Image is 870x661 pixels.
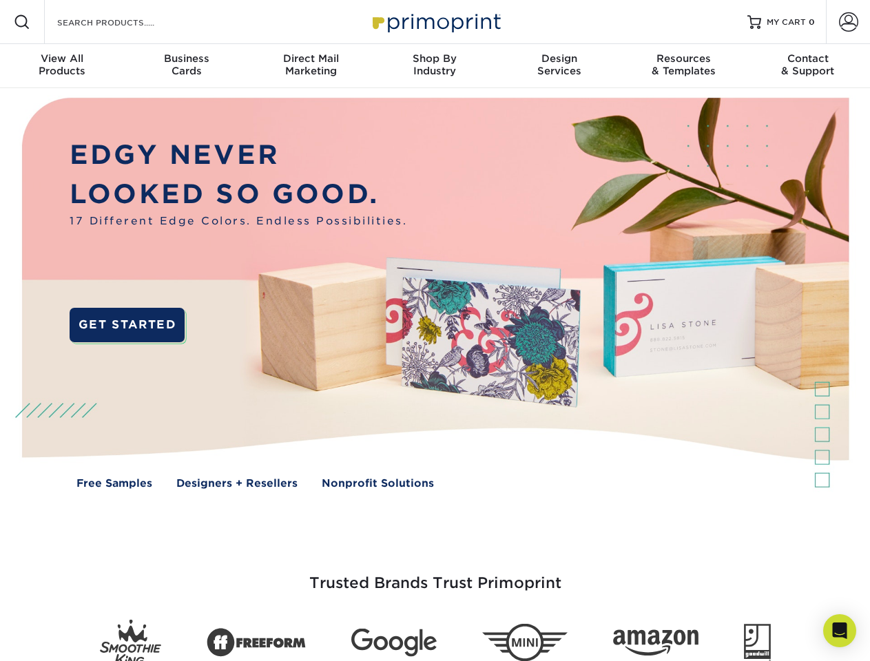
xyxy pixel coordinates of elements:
img: Amazon [613,630,698,656]
div: Open Intercom Messenger [823,614,856,647]
span: Shop By [373,52,497,65]
a: BusinessCards [124,44,248,88]
a: Designers + Resellers [176,476,298,492]
span: Business [124,52,248,65]
p: LOOKED SO GOOD. [70,175,407,214]
a: Resources& Templates [621,44,745,88]
span: 0 [809,17,815,27]
div: Services [497,52,621,77]
input: SEARCH PRODUCTS..... [56,14,190,30]
div: Industry [373,52,497,77]
a: Shop ByIndustry [373,44,497,88]
a: GET STARTED [70,308,185,342]
a: Nonprofit Solutions [322,476,434,492]
a: DesignServices [497,44,621,88]
span: Contact [746,52,870,65]
a: Direct MailMarketing [249,44,373,88]
div: & Templates [621,52,745,77]
img: Goodwill [744,624,771,661]
span: 17 Different Edge Colors. Endless Possibilities. [70,213,407,229]
h3: Trusted Brands Trust Primoprint [32,541,838,609]
div: Cards [124,52,248,77]
span: MY CART [767,17,806,28]
div: Marketing [249,52,373,77]
div: & Support [746,52,870,77]
img: Google [351,629,437,657]
span: Direct Mail [249,52,373,65]
span: Design [497,52,621,65]
a: Contact& Support [746,44,870,88]
a: Free Samples [76,476,152,492]
p: EDGY NEVER [70,136,407,175]
img: Primoprint [366,7,504,36]
span: Resources [621,52,745,65]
